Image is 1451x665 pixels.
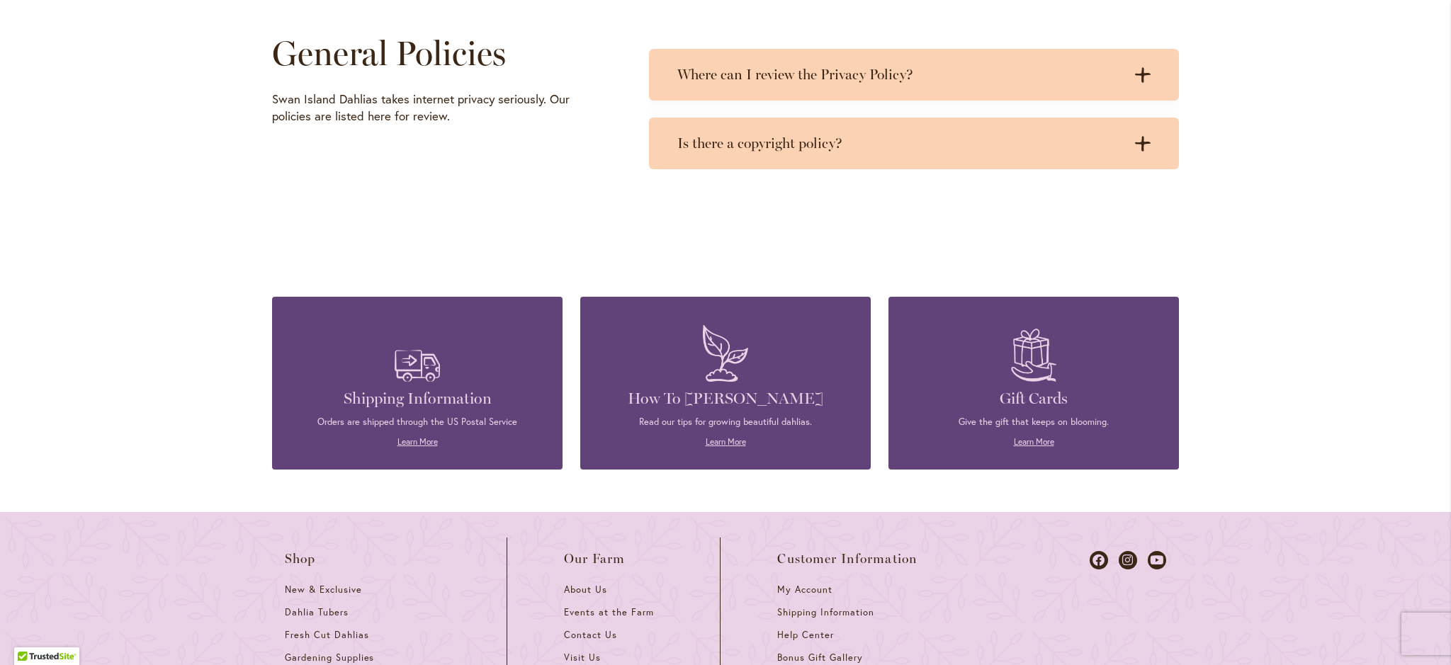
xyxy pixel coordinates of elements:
[677,135,1122,152] h3: Is there a copyright policy?
[1148,551,1166,569] a: Dahlias on Youtube
[602,416,849,428] p: Read our tips for growing beautiful dahlias.
[777,606,874,618] span: Shipping Information
[285,652,374,664] span: Gardening Supplies
[293,416,541,428] p: Orders are shipped through the US Postal Service
[272,91,608,125] p: Swan Island Dahlias takes internet privacy seriously. Our policies are listed here for review.
[706,436,746,447] a: Learn More
[285,584,362,596] span: New & Exclusive
[564,606,653,618] span: Events at the Farm
[397,436,438,447] a: Learn More
[910,389,1158,409] h4: Gift Cards
[777,652,862,664] span: Bonus Gift Gallery
[564,584,607,596] span: About Us
[649,118,1179,169] summary: Is there a copyright policy?
[285,552,316,566] span: Shop
[777,584,832,596] span: My Account
[1119,551,1137,569] a: Dahlias on Instagram
[910,416,1158,428] p: Give the gift that keeps on blooming.
[564,552,625,566] span: Our Farm
[285,606,349,618] span: Dahlia Tubers
[1090,551,1108,569] a: Dahlias on Facebook
[1014,436,1054,447] a: Learn More
[649,49,1179,101] summary: Where can I review the Privacy Policy?
[272,33,608,73] h2: General Policies
[293,389,541,409] h4: Shipping Information
[777,552,918,566] span: Customer Information
[564,652,601,664] span: Visit Us
[677,66,1122,84] h3: Where can I review the Privacy Policy?
[602,389,849,409] h4: How To [PERSON_NAME]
